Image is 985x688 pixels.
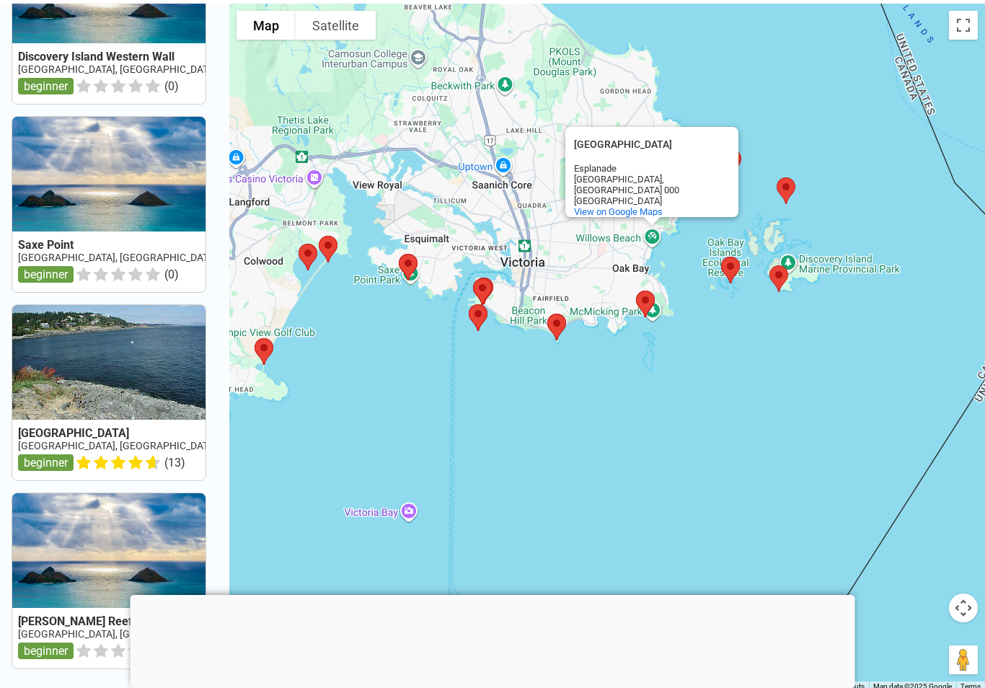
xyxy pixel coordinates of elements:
[237,11,296,40] button: Show street map
[574,195,704,206] div: [GEOGRAPHIC_DATA]
[704,127,738,162] button: Close
[131,595,855,684] iframe: Advertisement
[949,11,978,40] button: Toggle fullscreen view
[18,440,319,451] a: [GEOGRAPHIC_DATA], [GEOGRAPHIC_DATA], [GEOGRAPHIC_DATA]
[296,11,376,40] button: Show satellite imagery
[574,163,704,174] div: Esplanade
[949,594,978,622] button: Map camera controls
[565,127,738,217] div: Willows Beach
[574,206,663,217] a: View on Google Maps
[949,645,978,674] button: Drag Pegman onto the map to open Street View
[574,139,704,150] div: [GEOGRAPHIC_DATA]
[574,174,704,195] div: [GEOGRAPHIC_DATA], [GEOGRAPHIC_DATA] 000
